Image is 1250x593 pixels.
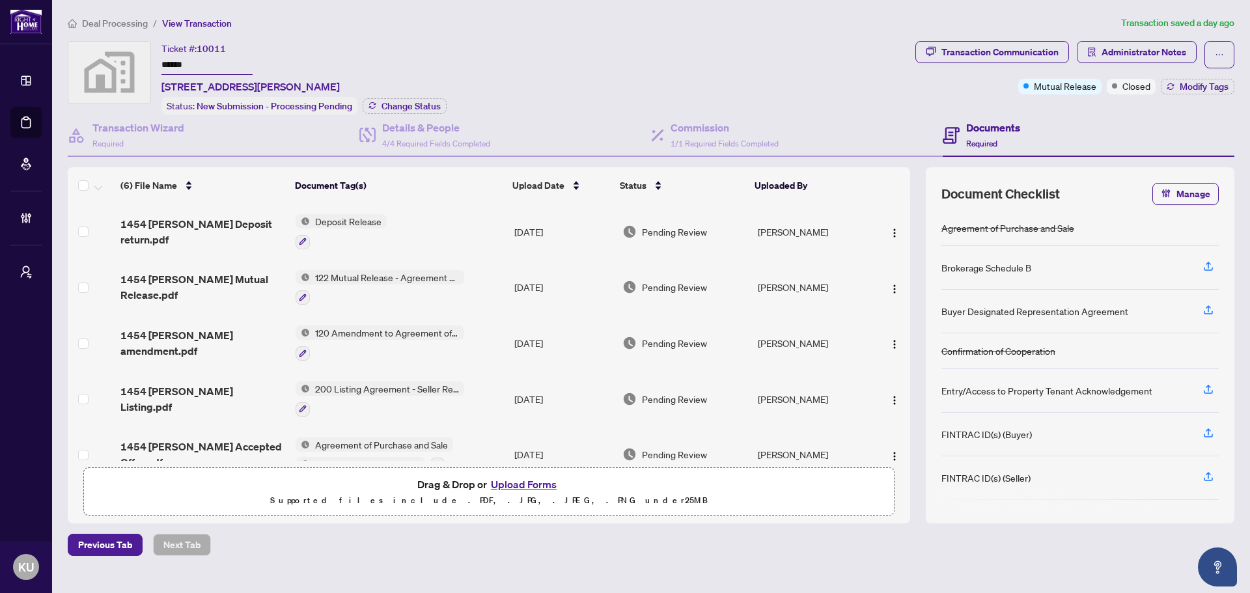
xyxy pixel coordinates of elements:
[642,336,707,350] span: Pending Review
[197,100,352,112] span: New Submission - Processing Pending
[622,447,637,462] img: Document Status
[509,204,617,260] td: [DATE]
[941,260,1031,275] div: Brokerage Schedule B
[884,333,905,353] button: Logo
[1152,183,1219,205] button: Manage
[296,437,453,473] button: Status IconAgreement of Purchase and SaleStatus IconConfirmation of Cooperation
[884,277,905,297] button: Logo
[1122,79,1150,93] span: Closed
[620,178,646,193] span: Status
[296,325,464,361] button: Status Icon120 Amendment to Agreement of Purchase and Sale
[68,42,150,103] img: svg%3e
[1198,547,1237,586] button: Open asap
[310,457,425,471] span: Confirmation of Cooperation
[290,167,508,204] th: Document Tag(s)
[642,280,707,294] span: Pending Review
[197,43,226,55] span: 10011
[120,271,285,303] span: 1454 [PERSON_NAME] Mutual Release.pdf
[20,266,33,279] span: user-switch
[941,344,1055,358] div: Confirmation of Cooperation
[884,221,905,242] button: Logo
[382,120,490,135] h4: Details & People
[642,447,707,462] span: Pending Review
[296,437,310,452] img: Status Icon
[120,216,285,247] span: 1454 [PERSON_NAME] Deposit return.pdf
[161,79,340,94] span: [STREET_ADDRESS][PERSON_NAME]
[507,167,615,204] th: Upload Date
[68,19,77,28] span: home
[889,451,900,462] img: Logo
[382,102,441,111] span: Change Status
[642,225,707,239] span: Pending Review
[92,120,184,135] h4: Transaction Wizard
[966,139,997,148] span: Required
[615,167,749,204] th: Status
[82,18,148,29] span: Deal Processing
[310,325,464,340] span: 120 Amendment to Agreement of Purchase and Sale
[1180,82,1229,91] span: Modify Tags
[162,18,232,29] span: View Transaction
[92,493,886,508] p: Supported files include .PDF, .JPG, .JPEG, .PNG under 25 MB
[310,381,464,396] span: 200 Listing Agreement - Seller Representation Agreement Authority to Offer for Sale
[296,270,464,305] button: Status Icon122 Mutual Release - Agreement of Purchase and Sale
[915,41,1069,63] button: Transaction Communication
[296,214,387,249] button: Status IconDeposit Release
[92,139,124,148] span: Required
[120,327,285,359] span: 1454 [PERSON_NAME] amendment.pdf
[966,120,1020,135] h4: Documents
[1087,48,1096,57] span: solution
[115,167,290,204] th: (6) File Name
[753,315,872,371] td: [PERSON_NAME]
[68,534,143,556] button: Previous Tab
[889,395,900,406] img: Logo
[753,427,872,483] td: [PERSON_NAME]
[622,280,637,294] img: Document Status
[296,381,310,396] img: Status Icon
[1102,42,1186,62] span: Administrator Notes
[941,185,1060,203] span: Document Checklist
[941,383,1152,398] div: Entry/Access to Property Tenant Acknowledgement
[161,97,357,115] div: Status:
[382,139,490,148] span: 4/4 Required Fields Completed
[889,339,900,350] img: Logo
[296,381,464,417] button: Status Icon200 Listing Agreement - Seller Representation Agreement Authority to Offer for Sale
[363,98,447,114] button: Change Status
[512,178,564,193] span: Upload Date
[18,558,34,576] span: KU
[310,214,387,228] span: Deposit Release
[889,228,900,238] img: Logo
[120,439,285,470] span: 1454 [PERSON_NAME] Accepted Offer.pdf
[509,315,617,371] td: [DATE]
[753,371,872,427] td: [PERSON_NAME]
[622,392,637,406] img: Document Status
[1121,16,1234,31] article: Transaction saved a day ago
[78,534,132,555] span: Previous Tab
[941,471,1031,485] div: FINTRAC ID(s) (Seller)
[671,120,779,135] h4: Commission
[622,336,637,350] img: Document Status
[10,10,42,34] img: logo
[296,457,310,471] img: Status Icon
[487,476,561,493] button: Upload Forms
[941,221,1074,235] div: Agreement of Purchase and Sale
[1176,184,1210,204] span: Manage
[153,16,157,31] li: /
[509,260,617,316] td: [DATE]
[120,383,285,415] span: 1454 [PERSON_NAME] Listing.pdf
[509,371,617,427] td: [DATE]
[509,427,617,483] td: [DATE]
[753,204,872,260] td: [PERSON_NAME]
[622,225,637,239] img: Document Status
[417,476,561,493] span: Drag & Drop or
[753,260,872,316] td: [PERSON_NAME]
[310,437,453,452] span: Agreement of Purchase and Sale
[941,42,1059,62] div: Transaction Communication
[310,270,464,284] span: 122 Mutual Release - Agreement of Purchase and Sale
[1077,41,1197,63] button: Administrator Notes
[889,284,900,294] img: Logo
[642,392,707,406] span: Pending Review
[1034,79,1096,93] span: Mutual Release
[161,41,226,56] div: Ticket #:
[1161,79,1234,94] button: Modify Tags
[884,389,905,409] button: Logo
